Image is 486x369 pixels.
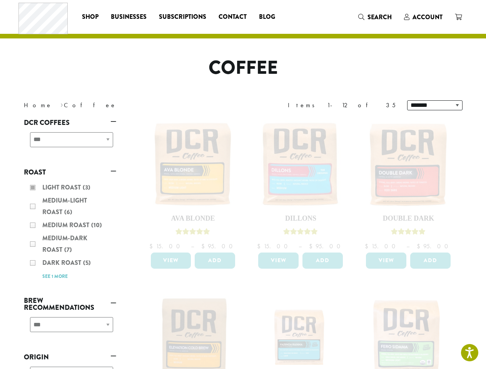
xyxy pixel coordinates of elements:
[413,13,443,22] span: Account
[159,12,206,22] span: Subscriptions
[60,98,63,110] span: ›
[76,11,105,23] a: Shop
[24,294,116,314] a: Brew Recommendations
[24,116,116,129] a: DCR Coffees
[18,57,468,79] h1: Coffee
[24,314,116,341] div: Brew Recommendations
[367,13,392,22] span: Search
[259,12,275,22] span: Blog
[82,12,99,22] span: Shop
[24,129,116,156] div: DCR Coffees
[24,166,116,179] a: Roast
[24,179,116,285] div: Roast
[24,351,116,364] a: Origin
[352,11,398,23] a: Search
[219,12,247,22] span: Contact
[24,101,232,110] nav: Breadcrumb
[24,101,52,109] a: Home
[288,101,396,110] div: Items 1-12 of 35
[111,12,147,22] span: Businesses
